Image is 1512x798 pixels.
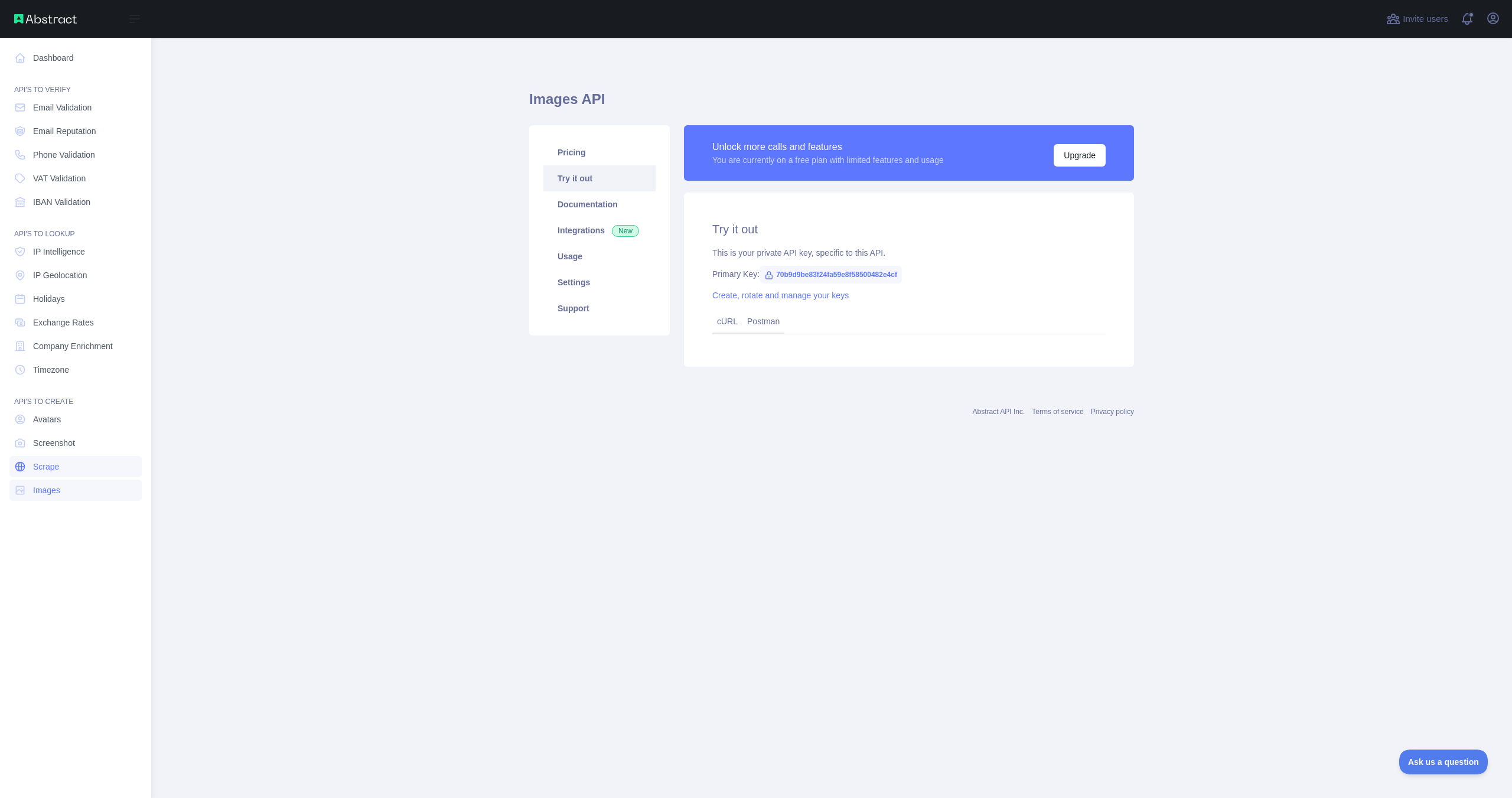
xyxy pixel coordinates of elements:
[9,265,142,286] a: IP Geolocation
[14,14,77,24] img: Abstract API
[612,225,639,237] span: New
[33,484,60,496] span: Images
[33,317,94,328] span: Exchange Rates
[543,243,656,269] a: Usage
[9,288,142,310] a: Holidays
[973,408,1025,416] a: Abstract API Inc.
[1091,408,1134,416] a: Privacy policy
[33,293,65,305] span: Holidays
[543,165,656,191] a: Try it out
[742,312,784,331] a: Postman
[9,456,142,477] a: Scrape
[33,340,113,352] span: Company Enrichment
[9,168,142,189] a: VAT Validation
[9,144,142,165] a: Phone Validation
[1403,12,1448,26] span: Invite users
[1384,9,1451,28] button: Invite users
[33,437,75,449] span: Screenshot
[33,102,92,113] span: Email Validation
[33,125,96,137] span: Email Reputation
[712,268,1106,280] div: Primary Key:
[33,149,95,161] span: Phone Validation
[9,215,142,239] div: API'S TO LOOKUP
[712,154,944,166] div: You are currently on a free plan with limited features and usage
[1399,750,1488,774] iframe: Toggle Customer Support
[543,191,656,217] a: Documentation
[9,97,142,118] a: Email Validation
[543,295,656,321] a: Support
[1032,408,1083,416] a: Terms of service
[1054,144,1106,167] button: Upgrade
[712,247,1106,259] div: This is your private API key, specific to this API.
[712,140,944,154] div: Unlock more calls and features
[9,241,142,262] a: IP Intelligence
[543,269,656,295] a: Settings
[9,409,142,430] a: Avatars
[9,383,142,406] div: API'S TO CREATE
[9,359,142,380] a: Timezone
[33,196,90,208] span: IBAN Validation
[543,217,656,243] a: Integrations New
[9,71,142,95] div: API'S TO VERIFY
[9,47,142,69] a: Dashboard
[712,291,849,300] a: Create, rotate and manage your keys
[9,312,142,333] a: Exchange Rates
[9,120,142,142] a: Email Reputation
[717,317,738,326] a: cURL
[33,461,59,473] span: Scrape
[33,172,86,184] span: VAT Validation
[9,480,142,501] a: Images
[33,364,69,376] span: Timezone
[33,413,61,425] span: Avatars
[543,139,656,165] a: Pricing
[760,266,902,284] span: 70b9d9be83f24fa59e8f58500482e4cf
[9,432,142,454] a: Screenshot
[33,269,87,281] span: IP Geolocation
[9,336,142,357] a: Company Enrichment
[9,191,142,213] a: IBAN Validation
[529,90,1134,118] h1: Images API
[33,246,85,258] span: IP Intelligence
[712,221,1106,237] h2: Try it out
